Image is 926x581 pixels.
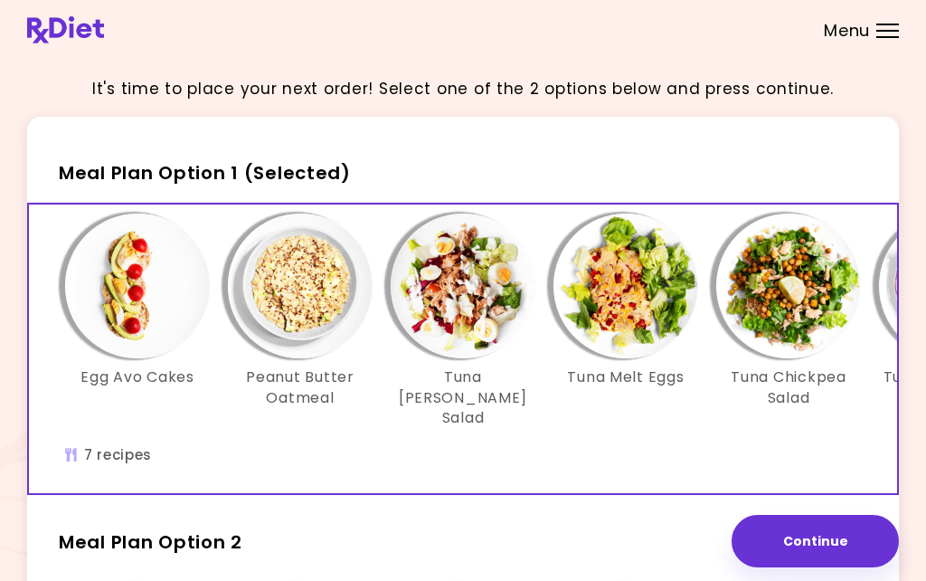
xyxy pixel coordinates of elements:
h3: Tuna Chickpea Salad [716,367,861,408]
h3: Tuna Melt Eggs [567,367,684,387]
div: Info - Tuna Cobb Salad - Meal Plan Option 1 (Selected) [382,214,544,428]
div: Info - Tuna Chickpea Salad - Meal Plan Option 1 (Selected) [707,214,870,428]
span: Meal Plan Option 1 (Selected) [59,160,351,186]
div: Info - Peanut Butter Oatmeal - Meal Plan Option 1 (Selected) [219,214,382,428]
div: Info - Tuna Melt Eggs - Meal Plan Option 1 (Selected) [544,214,707,428]
p: It's time to place your next order! Select one of the 2 options below and press continue. [92,77,834,101]
h3: Egg Avo Cakes [80,367,194,387]
h3: Tuna [PERSON_NAME] Salad [391,367,535,428]
img: RxDiet [27,16,104,43]
span: Menu [824,23,870,39]
div: Info - Egg Avo Cakes - Meal Plan Option 1 (Selected) [56,214,219,428]
button: Continue [732,515,899,567]
span: Meal Plan Option 2 [59,529,242,555]
h3: Peanut Butter Oatmeal [228,367,373,408]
